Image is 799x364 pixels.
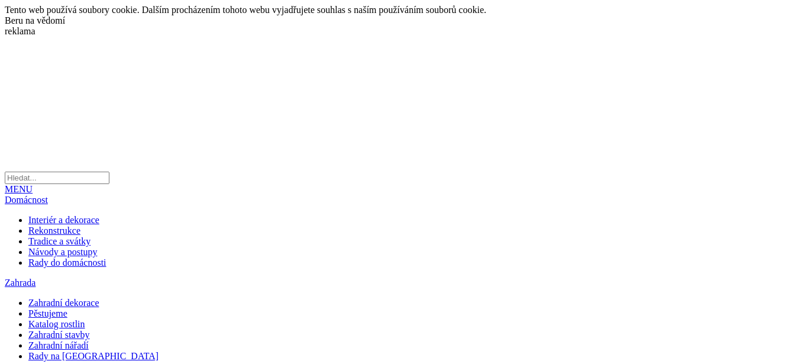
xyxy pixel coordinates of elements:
div: cookieconsent [5,5,794,26]
a: Zahradní stavby [28,330,90,340]
a: MENU [5,184,33,194]
a: Rekonstrukce [28,226,80,236]
a: Rady do domácnosti [28,257,106,268]
a: Zahradní dekorace [28,298,99,308]
a: Domácnost [5,195,48,205]
a: Rady na [GEOGRAPHIC_DATA] [28,351,158,361]
a: Návody a postupy [28,247,97,257]
a: Interiér a dekorace [28,215,99,225]
input: Hledat... [5,172,109,184]
a: Pěstujeme [28,308,67,318]
a: Zahradní nářadí [28,340,89,350]
a: Zahrada [5,278,35,288]
div: reklama [5,26,794,37]
span: Tento web používá soubory cookie. Dalším procházením tohoto webu vyjadřujete souhlas s naším použ... [5,5,486,15]
a: Katalog rostlin [28,319,85,329]
a: dismiss cookie message [5,15,65,25]
a: Tradice a svátky [28,236,90,246]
